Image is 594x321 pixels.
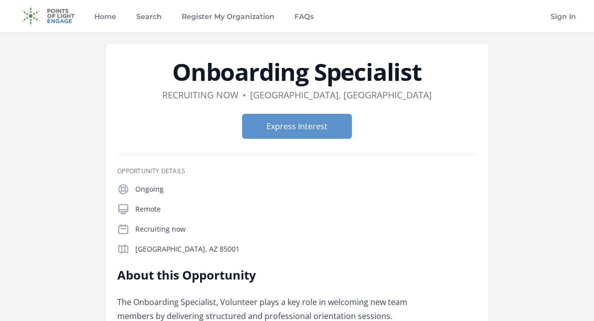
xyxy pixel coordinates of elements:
dd: Recruiting now [162,88,239,102]
button: Express Interest [242,114,352,139]
p: Remote [135,204,477,214]
p: [GEOGRAPHIC_DATA], AZ 85001 [135,244,477,254]
p: Ongoing [135,184,477,194]
dd: [GEOGRAPHIC_DATA], [GEOGRAPHIC_DATA] [250,88,432,102]
h2: About this Opportunity [117,267,409,283]
h1: Onboarding Specialist [117,60,477,84]
p: Recruiting now [135,224,477,234]
h3: Opportunity Details [117,167,477,175]
div: • [243,88,246,102]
